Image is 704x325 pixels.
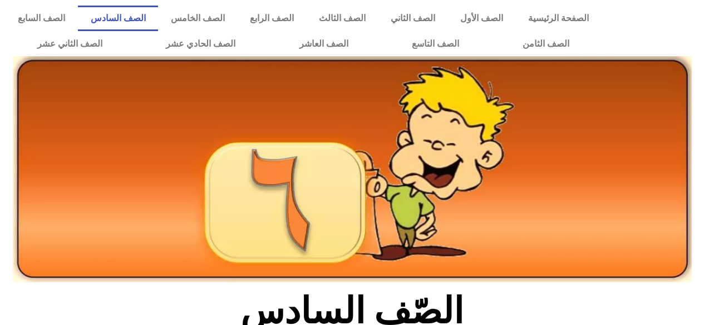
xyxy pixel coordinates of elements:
[78,6,158,31] a: الصف السادس
[237,6,306,31] a: الصف الرابع
[268,31,380,57] a: الصف العاشر
[378,6,447,31] a: الصف الثاني
[380,31,491,57] a: الصف التاسع
[158,6,237,31] a: الصف الخامس
[306,6,378,31] a: الصف الثالث
[6,6,78,31] a: الصف السابع
[491,31,601,57] a: الصف الثامن
[134,31,267,57] a: الصف الحادي عشر
[447,6,515,31] a: الصف الأول
[515,6,601,31] a: الصفحة الرئيسية
[6,31,134,57] a: الصف الثاني عشر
